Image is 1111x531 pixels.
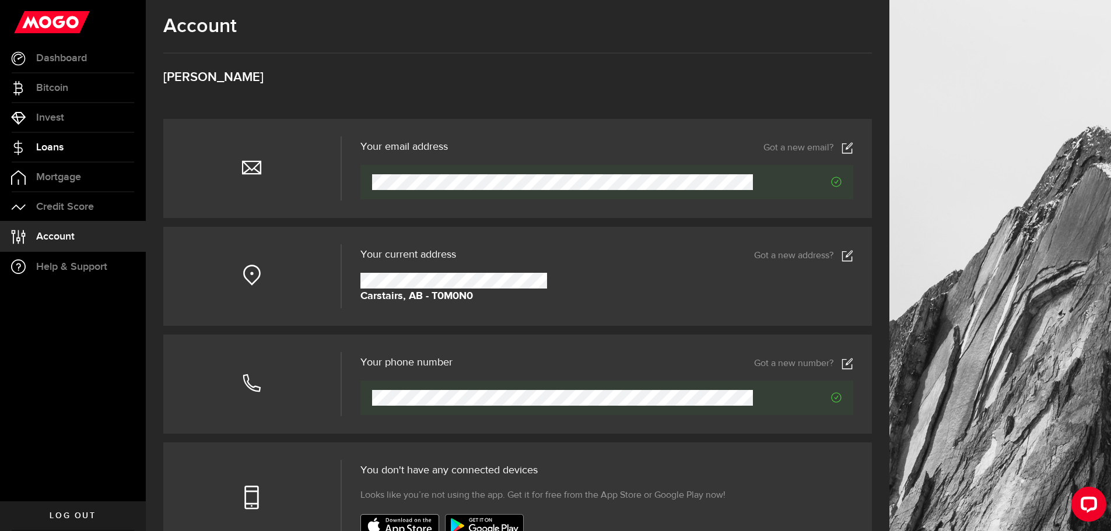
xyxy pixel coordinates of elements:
[163,15,872,38] h1: Account
[360,357,453,368] h3: Your phone number
[36,231,75,242] span: Account
[36,142,64,153] span: Loans
[36,112,64,123] span: Invest
[360,249,456,260] span: Your current address
[360,142,448,152] h3: Your email address
[763,142,853,154] a: Got a new email?
[754,250,853,262] a: Got a new address?
[163,71,872,84] h3: [PERSON_NAME]
[360,465,538,476] span: You don't have any connected devices
[753,177,842,187] span: Verified
[36,172,81,182] span: Mortgage
[754,358,853,370] a: Got a new number?
[36,53,87,64] span: Dashboard
[753,392,842,403] span: Verified
[36,262,107,272] span: Help & Support
[36,202,94,212] span: Credit Score
[50,512,96,520] span: Log out
[1062,482,1111,531] iframe: LiveChat chat widget
[36,83,68,93] span: Bitcoin
[360,488,726,502] span: Looks like you’re not using the app. Get it for free from the App Store or Google Play now!
[360,289,473,304] strong: Carstairs, AB - T0M0N0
